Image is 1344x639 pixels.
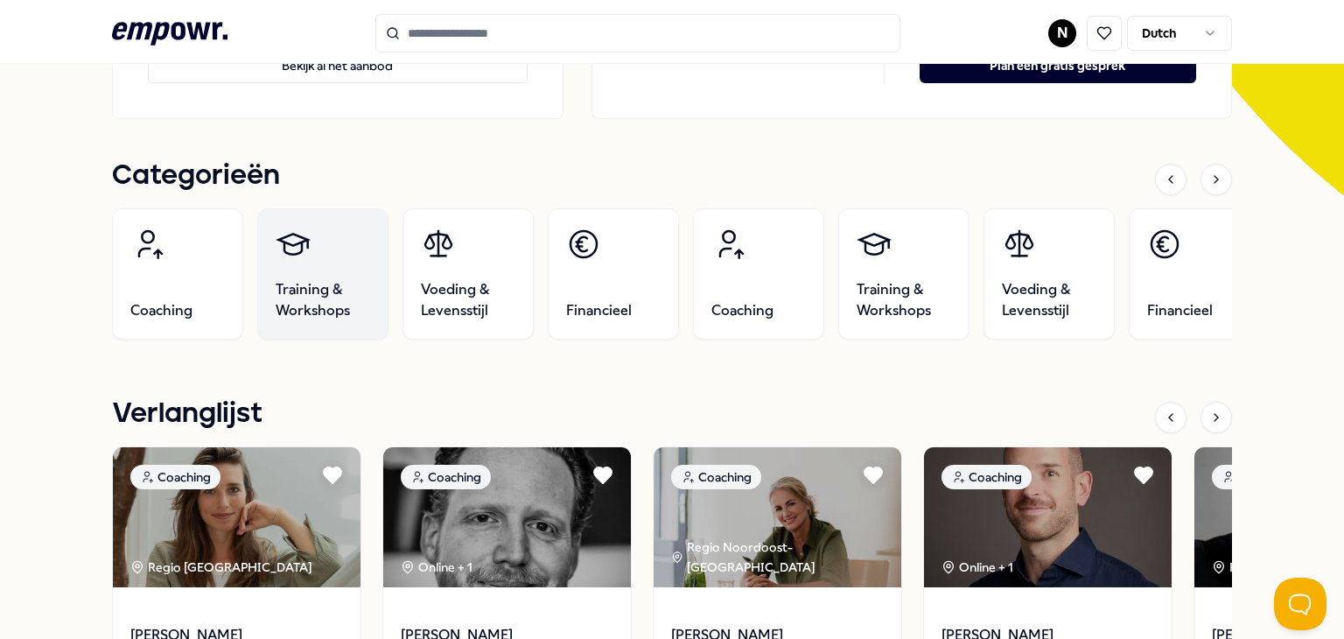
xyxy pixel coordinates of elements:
span: Voeding & Levensstijl [1002,279,1096,321]
input: Search for products, categories or subcategories [375,14,900,53]
div: Online + 1 [401,558,472,577]
a: Financieel [548,208,679,340]
a: Voeding & Levensstijl [402,208,534,340]
button: Bekijk al het aanbod [148,48,528,83]
div: Regio Noordoost-[GEOGRAPHIC_DATA] [671,537,901,577]
span: Coaching [711,300,773,321]
span: Coaching [130,300,192,321]
div: Online + 1 [941,558,1013,577]
div: Coaching [1212,465,1302,489]
h1: Verlanglijst [112,392,262,436]
iframe: Help Scout Beacon - Open [1274,578,1326,630]
img: package image [924,447,1172,587]
a: Coaching [693,208,824,340]
img: package image [654,447,901,587]
h1: Categorieën [112,154,280,198]
button: N [1048,19,1076,47]
div: Coaching [130,465,220,489]
span: Training & Workshops [857,279,951,321]
a: Training & Workshops [838,208,969,340]
img: package image [113,447,360,587]
div: Coaching [941,465,1032,489]
span: Voeding & Levensstijl [421,279,515,321]
div: Coaching [401,465,491,489]
a: Financieel [1129,208,1260,340]
div: Coaching [671,465,761,489]
a: Training & Workshops [257,208,388,340]
span: Training & Workshops [276,279,370,321]
div: Regio [GEOGRAPHIC_DATA] [130,558,315,577]
span: Financieel [566,300,632,321]
a: Coaching [112,208,243,340]
img: package image [383,447,631,587]
a: Voeding & Levensstijl [983,208,1115,340]
span: Financieel [1147,300,1213,321]
button: Plan een gratis gesprek [920,48,1196,83]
